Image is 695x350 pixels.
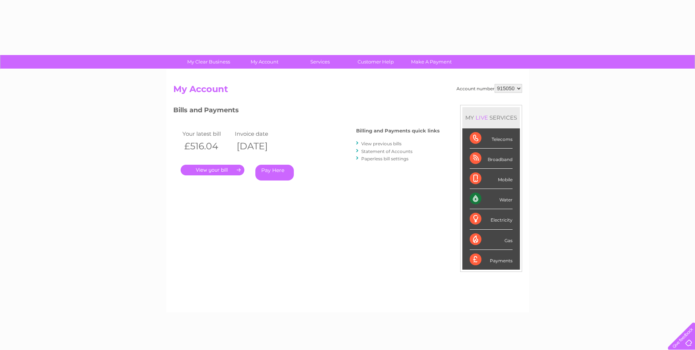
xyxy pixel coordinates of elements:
[470,149,513,169] div: Broadband
[470,169,513,189] div: Mobile
[361,149,413,154] a: Statement of Accounts
[178,55,239,69] a: My Clear Business
[361,156,409,161] a: Paperless bill settings
[345,55,406,69] a: Customer Help
[470,128,513,149] div: Telecoms
[181,139,233,154] th: £516.04
[361,141,402,146] a: View previous bills
[173,84,522,98] h2: My Account
[456,84,522,93] div: Account number
[470,230,513,250] div: Gas
[255,165,294,181] a: Pay Here
[233,139,286,154] th: [DATE]
[181,129,233,139] td: Your latest bill
[173,105,440,118] h3: Bills and Payments
[234,55,295,69] a: My Account
[290,55,350,69] a: Services
[470,209,513,229] div: Electricity
[462,107,520,128] div: MY SERVICES
[401,55,462,69] a: Make A Payment
[470,189,513,209] div: Water
[470,250,513,270] div: Payments
[181,165,244,175] a: .
[233,129,286,139] td: Invoice date
[474,114,489,121] div: LIVE
[356,128,440,134] h4: Billing and Payments quick links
